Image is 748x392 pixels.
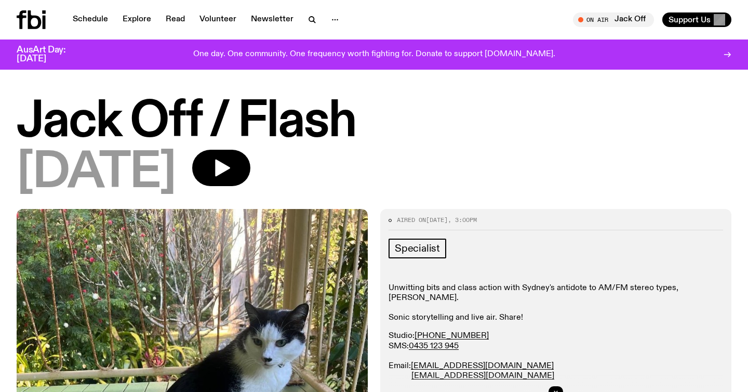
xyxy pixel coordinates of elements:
h1: Jack Off / Flash [17,99,731,146]
h3: AusArt Day: [DATE] [17,46,83,63]
span: Specialist [395,243,440,254]
span: , 3:00pm [448,216,477,224]
span: Support Us [669,15,711,24]
a: Volunteer [193,12,243,27]
span: [DATE] [17,150,176,197]
button: On AirJack Off [573,12,654,27]
span: Aired on [397,216,426,224]
p: Unwitting bits and class action with Sydney's antidote to AM/FM stereo types, [PERSON_NAME]. Soni... [389,283,723,323]
a: 0435 123 945 [409,342,459,350]
button: Support Us [662,12,731,27]
span: [DATE] [426,216,448,224]
a: Schedule [66,12,114,27]
p: One day. One community. One frequency worth fighting for. Donate to support [DOMAIN_NAME]. [193,50,555,59]
a: Specialist [389,239,446,258]
a: [EMAIL_ADDRESS][DOMAIN_NAME] [411,362,554,370]
a: Explore [116,12,157,27]
a: Read [159,12,191,27]
a: Newsletter [245,12,300,27]
a: [EMAIL_ADDRESS][DOMAIN_NAME] [411,372,554,380]
a: [PHONE_NUMBER] [415,332,489,340]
